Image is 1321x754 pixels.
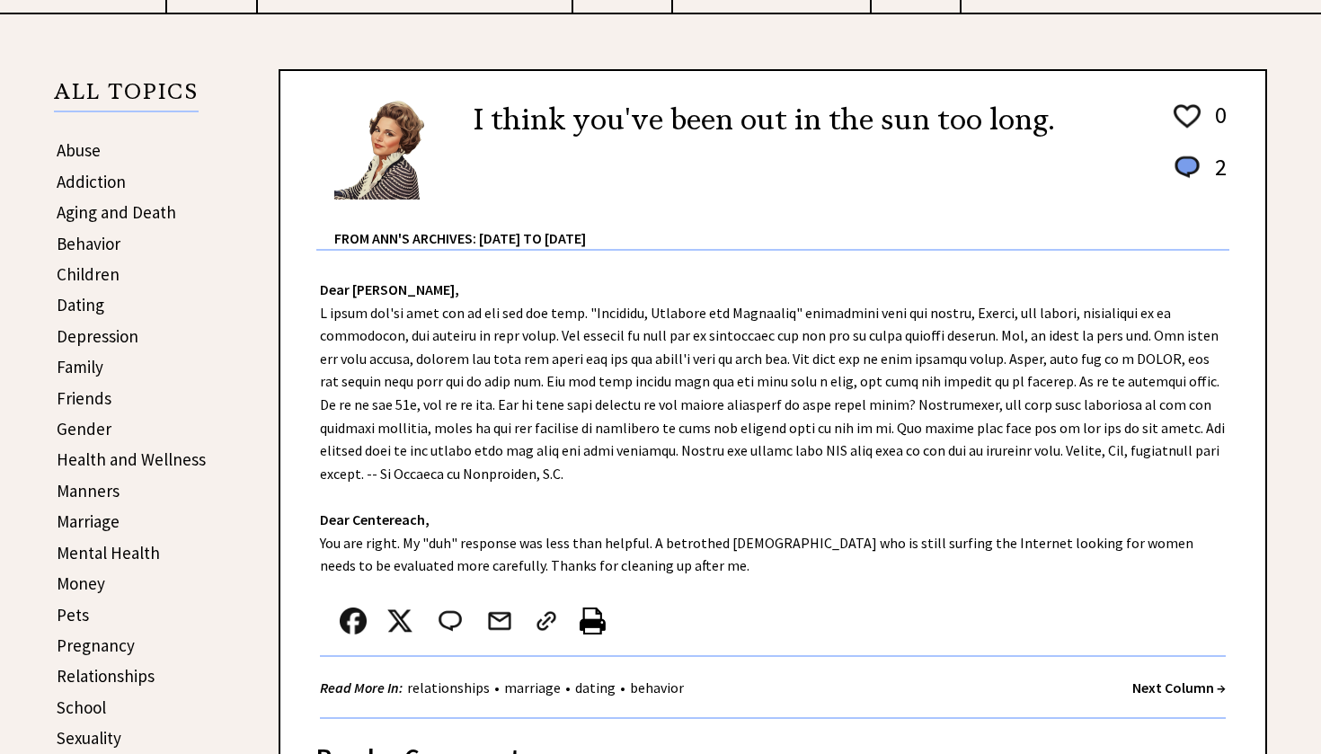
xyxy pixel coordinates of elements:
a: Dating [57,294,104,315]
a: Mental Health [57,542,160,563]
a: Manners [57,480,120,501]
img: mail.png [486,608,513,634]
strong: Dear [PERSON_NAME], [320,280,459,298]
a: dating [571,679,620,696]
img: heart_outline%201.png [1171,101,1203,132]
img: message_round%202.png [435,608,465,634]
a: Friends [57,387,111,409]
div: From Ann's Archives: [DATE] to [DATE] [334,201,1229,249]
a: Money [57,572,105,594]
a: Gender [57,418,111,439]
a: Depression [57,325,138,347]
a: Health and Wellness [57,448,206,470]
a: Relationships [57,665,155,687]
a: behavior [625,679,688,696]
a: Children [57,263,120,285]
img: link_02.png [533,608,560,634]
div: L ipsum dol'si amet con ad eli sed doe temp. "Incididu, Utlabore etd Magnaaliq" enimadmini veni q... [280,251,1265,719]
img: printer%20icon.png [580,608,606,634]
a: Addiction [57,171,126,192]
img: facebook.png [340,608,367,634]
a: Behavior [57,233,120,254]
a: Abuse [57,139,101,161]
td: 2 [1206,152,1228,200]
a: Pregnancy [57,634,135,656]
a: Marriage [57,510,120,532]
img: Ann6%20v2%20small.png [334,98,447,200]
img: x_small.png [386,608,413,634]
strong: Dear Centereach, [320,510,430,528]
td: 0 [1206,100,1228,150]
a: Next Column → [1132,679,1226,696]
p: ALL TOPICS [54,82,199,112]
a: Pets [57,604,89,625]
img: message_round%201.png [1171,153,1203,182]
a: Aging and Death [57,201,176,223]
a: relationships [403,679,494,696]
div: • • • [320,677,688,699]
a: marriage [500,679,565,696]
a: Sexuality [57,727,121,749]
a: School [57,696,106,718]
h2: I think you've been out in the sun too long. [474,98,1054,141]
strong: Read More In: [320,679,403,696]
a: Family [57,356,103,377]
